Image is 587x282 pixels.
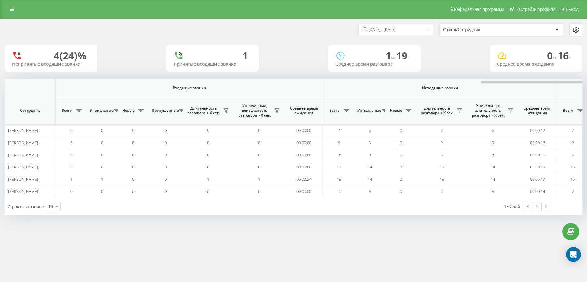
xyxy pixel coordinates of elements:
[440,164,444,170] span: 15
[391,54,396,61] span: м
[569,54,571,61] span: c
[132,140,134,145] span: 0
[48,203,53,210] div: 10
[400,128,402,133] span: 0
[207,152,209,158] span: 0
[132,152,134,158] span: 0
[570,176,575,182] span: 16
[386,49,396,62] span: 1
[518,124,557,137] td: 00:00:12
[132,176,134,182] span: 0
[396,49,410,62] span: 19
[101,164,103,170] span: 0
[388,108,404,113] span: Новые
[101,128,103,133] span: 0
[335,62,413,67] div: Среднее время разговора
[400,176,402,182] span: 0
[560,108,576,113] span: Всего
[8,128,38,133] span: [PERSON_NAME]
[8,189,38,194] span: [PERSON_NAME]
[518,149,557,161] td: 00:00:15
[338,152,340,158] span: 3
[132,189,134,194] span: 0
[523,106,552,115] span: Среднее время ожидания
[258,140,260,145] span: 0
[258,189,260,194] span: 0
[8,152,38,158] span: [PERSON_NAME]
[174,62,252,67] div: Принятые входящие звонки
[207,176,209,182] span: 1
[258,176,260,182] span: 1
[258,152,260,158] span: 0
[338,128,340,133] span: 7
[492,152,494,158] span: 3
[237,103,272,118] span: Уникальные, длительность разговора > Х сек.
[207,140,209,145] span: 0
[532,202,542,211] a: 1
[12,62,90,67] div: Непринятые входящие звонки
[90,108,112,113] span: Уникальные
[369,189,371,194] span: 5
[326,108,342,113] span: Всего
[572,189,574,194] span: 7
[357,108,380,113] span: Уникальные
[419,106,455,115] span: Длительность разговора > Х сек.
[515,7,555,12] span: Настройки профиля
[572,152,574,158] span: 3
[289,106,318,115] span: Среднее время ожидания
[454,7,504,12] span: Реферальная программа
[491,164,495,170] span: 14
[59,108,74,113] span: Всего
[338,85,542,90] span: Исходящие звонки
[491,176,495,182] span: 14
[441,140,443,145] span: 9
[441,189,443,194] span: 7
[518,161,557,173] td: 00:00:19
[285,173,323,185] td: 00:00:24
[101,189,103,194] span: 0
[443,27,517,33] div: Отдел/Сотрудник
[285,185,323,197] td: 00:00:00
[337,176,341,182] span: 15
[572,140,574,145] span: 9
[566,247,581,262] div: Open Intercom Messenger
[558,49,571,62] span: 16
[101,152,103,158] span: 0
[407,54,410,61] span: c
[369,128,371,133] span: 6
[70,152,72,158] span: 0
[285,124,323,137] td: 00:00:00
[8,164,38,170] span: [PERSON_NAME]
[400,189,402,194] span: 0
[440,176,444,182] span: 15
[10,108,50,113] span: Сотрудник
[8,204,44,209] span: Строк на странице
[165,152,167,158] span: 0
[258,164,260,170] span: 0
[518,137,557,149] td: 00:00:16
[570,164,575,170] span: 15
[369,152,371,158] span: 3
[101,176,103,182] span: 1
[400,140,402,145] span: 0
[70,164,72,170] span: 0
[553,54,558,61] span: м
[441,152,443,158] span: 3
[70,128,72,133] span: 0
[70,189,72,194] span: 0
[504,203,520,209] div: 1 - 6 из 6
[518,173,557,185] td: 00:00:17
[70,176,72,182] span: 1
[132,128,134,133] span: 0
[492,128,494,133] span: 6
[8,176,38,182] span: [PERSON_NAME]
[101,140,103,145] span: 0
[470,103,506,118] span: Уникальные, длительность разговора > Х сек.
[8,140,38,145] span: [PERSON_NAME]
[165,176,167,182] span: 0
[337,164,341,170] span: 15
[207,189,209,194] span: 0
[132,164,134,170] span: 0
[369,140,371,145] span: 9
[121,108,136,113] span: Новые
